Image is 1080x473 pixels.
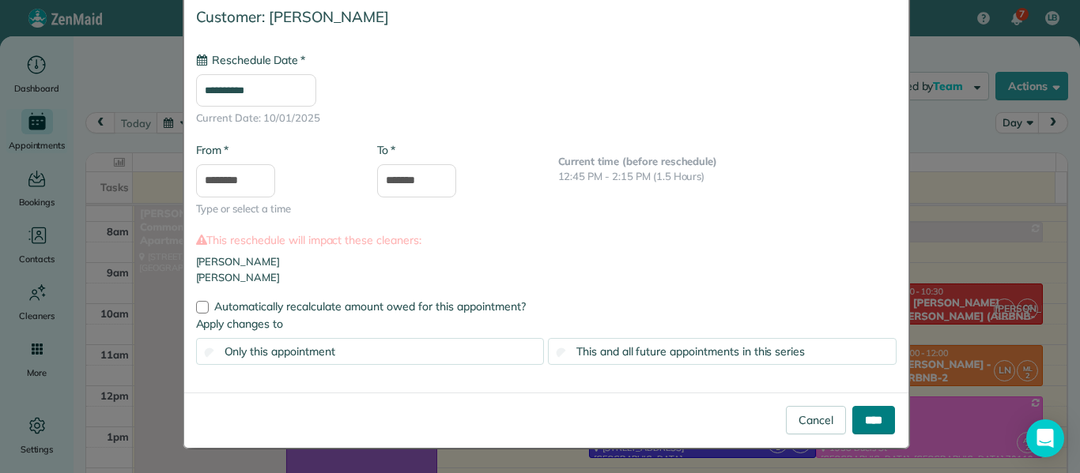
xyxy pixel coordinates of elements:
[576,344,805,359] span: This and all future appointments in this series
[196,201,353,217] span: Type or select a time
[204,348,214,359] input: Only this appointment
[196,111,897,126] span: Current Date: 10/01/2025
[1026,419,1064,457] div: Open Intercom Messenger
[786,406,846,434] a: Cancel
[196,232,897,248] label: This reschedule will impact these cleaners:
[196,142,228,158] label: From
[214,299,526,313] span: Automatically recalculate amount owed for this appointment?
[557,348,567,359] input: This and all future appointments in this series
[196,254,897,270] li: [PERSON_NAME]
[377,142,395,158] label: To
[196,316,897,332] label: Apply changes to
[196,270,897,286] li: [PERSON_NAME]
[558,155,718,167] b: Current time (before reschedule)
[558,169,897,185] p: 12:45 PM - 2:15 PM (1.5 Hours)
[196,9,897,25] h4: Customer: [PERSON_NAME]
[196,52,305,68] label: Reschedule Date
[225,344,335,359] span: Only this appointment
